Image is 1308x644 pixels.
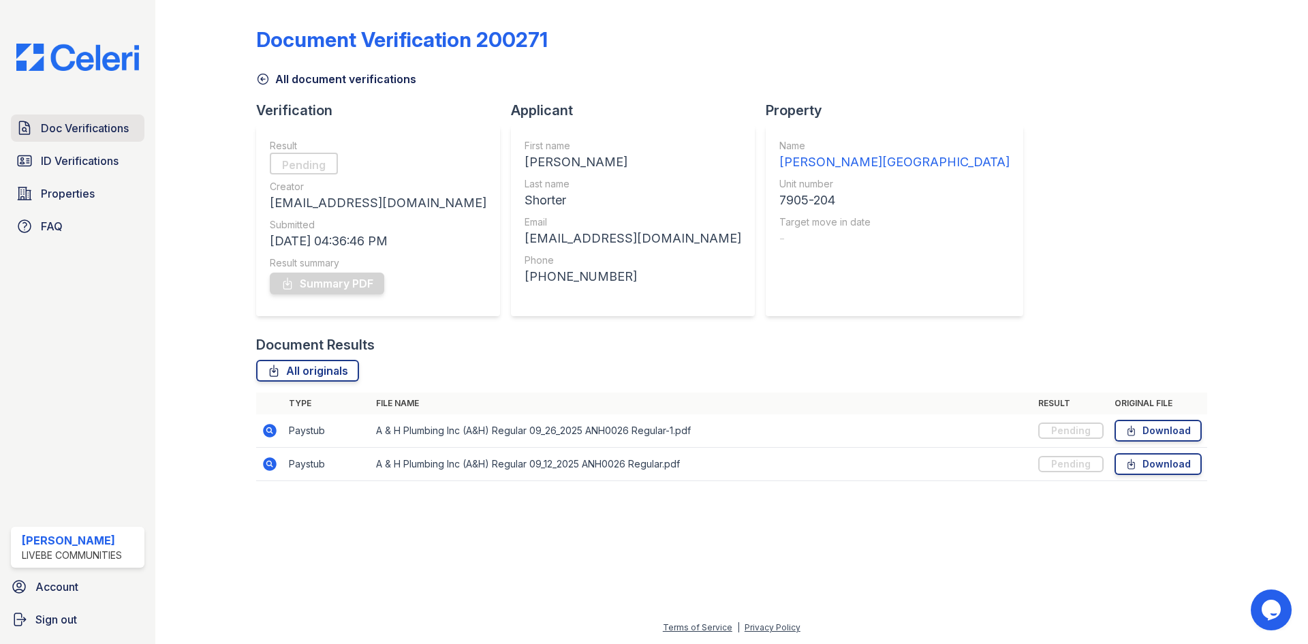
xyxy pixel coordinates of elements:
[270,180,486,194] div: Creator
[41,218,63,234] span: FAQ
[256,101,511,120] div: Verification
[283,393,371,414] th: Type
[525,177,741,191] div: Last name
[22,532,122,549] div: [PERSON_NAME]
[35,579,78,595] span: Account
[270,256,486,270] div: Result summary
[766,101,1034,120] div: Property
[779,153,1010,172] div: [PERSON_NAME][GEOGRAPHIC_DATA]
[283,414,371,448] td: Paystub
[1038,423,1104,439] div: Pending
[525,254,741,267] div: Phone
[11,114,144,142] a: Doc Verifications
[525,191,741,210] div: Shorter
[371,448,1033,481] td: A & H Plumbing Inc (A&H) Regular 09_12_2025 ANH0026 Regular.pdf
[256,335,375,354] div: Document Results
[737,622,740,632] div: |
[779,229,1010,248] div: -
[270,232,486,251] div: [DATE] 04:36:46 PM
[41,153,119,169] span: ID Verifications
[283,448,371,481] td: Paystub
[11,147,144,174] a: ID Verifications
[525,139,741,153] div: First name
[525,229,741,248] div: [EMAIL_ADDRESS][DOMAIN_NAME]
[663,622,732,632] a: Terms of Service
[41,120,129,136] span: Doc Verifications
[270,153,338,174] div: Pending
[371,393,1033,414] th: File name
[11,213,144,240] a: FAQ
[41,185,95,202] span: Properties
[5,573,150,600] a: Account
[5,606,150,633] a: Sign out
[22,549,122,562] div: LiveBe Communities
[1115,420,1202,442] a: Download
[35,611,77,628] span: Sign out
[525,153,741,172] div: [PERSON_NAME]
[779,177,1010,191] div: Unit number
[256,27,548,52] div: Document Verification 200271
[511,101,766,120] div: Applicant
[371,414,1033,448] td: A & H Plumbing Inc (A&H) Regular 09_26_2025 ANH0026 Regular-1.pdf
[745,622,800,632] a: Privacy Policy
[256,71,416,87] a: All document verifications
[779,191,1010,210] div: 7905-204
[1115,453,1202,475] a: Download
[779,139,1010,153] div: Name
[525,267,741,286] div: [PHONE_NUMBER]
[1251,589,1294,630] iframe: chat widget
[256,360,359,382] a: All originals
[525,215,741,229] div: Email
[5,44,150,71] img: CE_Logo_Blue-a8612792a0a2168367f1c8372b55b34899dd931a85d93a1a3d3e32e68fde9ad4.png
[270,139,486,153] div: Result
[779,215,1010,229] div: Target move in date
[1033,393,1109,414] th: Result
[779,139,1010,172] a: Name [PERSON_NAME][GEOGRAPHIC_DATA]
[1038,456,1104,472] div: Pending
[11,180,144,207] a: Properties
[270,194,486,213] div: [EMAIL_ADDRESS][DOMAIN_NAME]
[1109,393,1207,414] th: Original file
[270,218,486,232] div: Submitted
